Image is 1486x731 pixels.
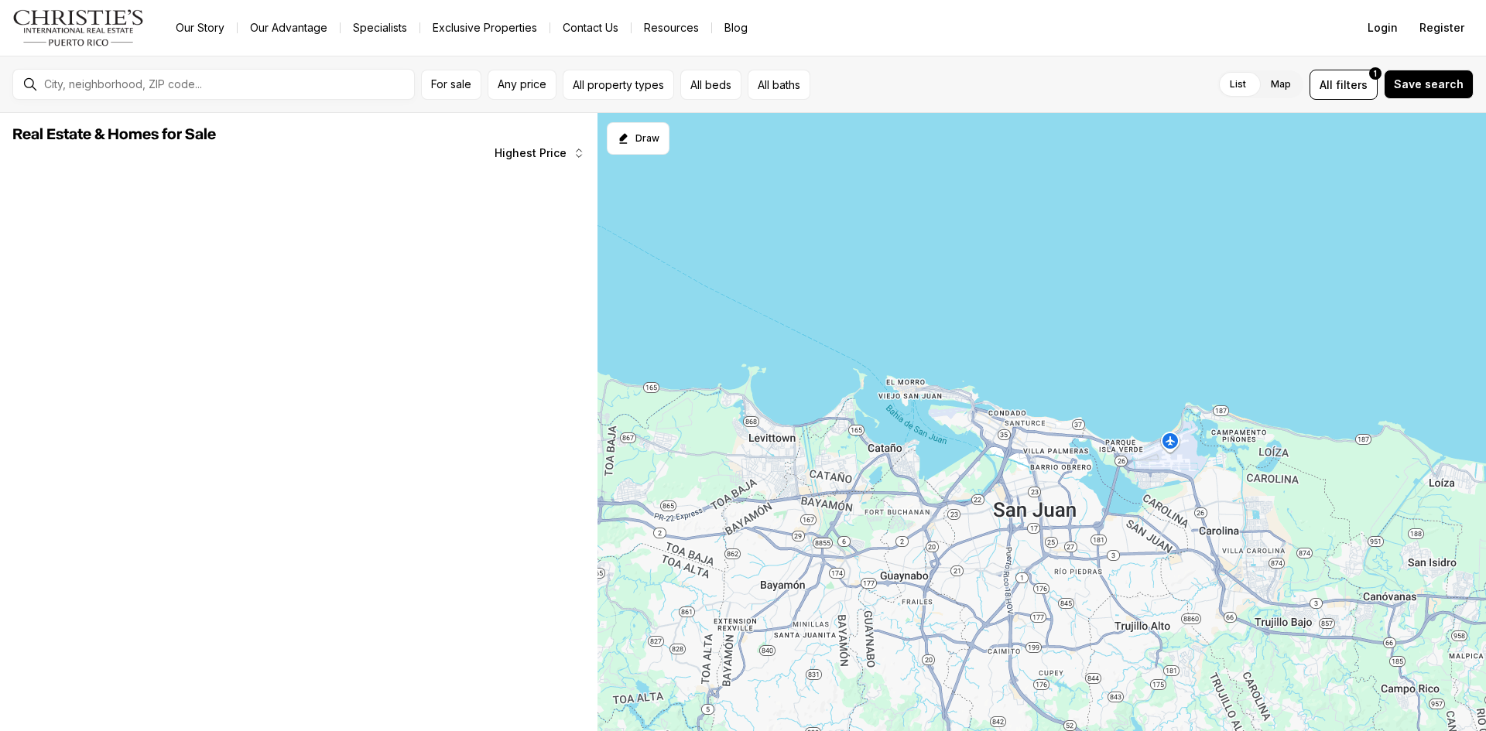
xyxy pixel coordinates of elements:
[1320,77,1333,93] span: All
[485,138,594,169] button: Highest Price
[431,78,471,91] span: For sale
[12,127,216,142] span: Real Estate & Homes for Sale
[1258,70,1303,98] label: Map
[1217,70,1258,98] label: List
[1368,22,1398,34] span: Login
[12,9,145,46] img: logo
[420,17,550,39] a: Exclusive Properties
[680,70,741,100] button: All beds
[495,147,567,159] span: Highest Price
[1419,22,1464,34] span: Register
[1374,67,1377,80] span: 1
[488,70,556,100] button: Any price
[498,78,546,91] span: Any price
[1410,12,1474,43] button: Register
[163,17,237,39] a: Our Story
[421,70,481,100] button: For sale
[632,17,711,39] a: Resources
[563,70,674,100] button: All property types
[1394,78,1464,91] span: Save search
[341,17,419,39] a: Specialists
[1384,70,1474,99] button: Save search
[712,17,760,39] a: Blog
[238,17,340,39] a: Our Advantage
[550,17,631,39] button: Contact Us
[748,70,810,100] button: All baths
[1358,12,1407,43] button: Login
[607,122,669,155] button: Start drawing
[1336,77,1368,93] span: filters
[1310,70,1378,100] button: Allfilters1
